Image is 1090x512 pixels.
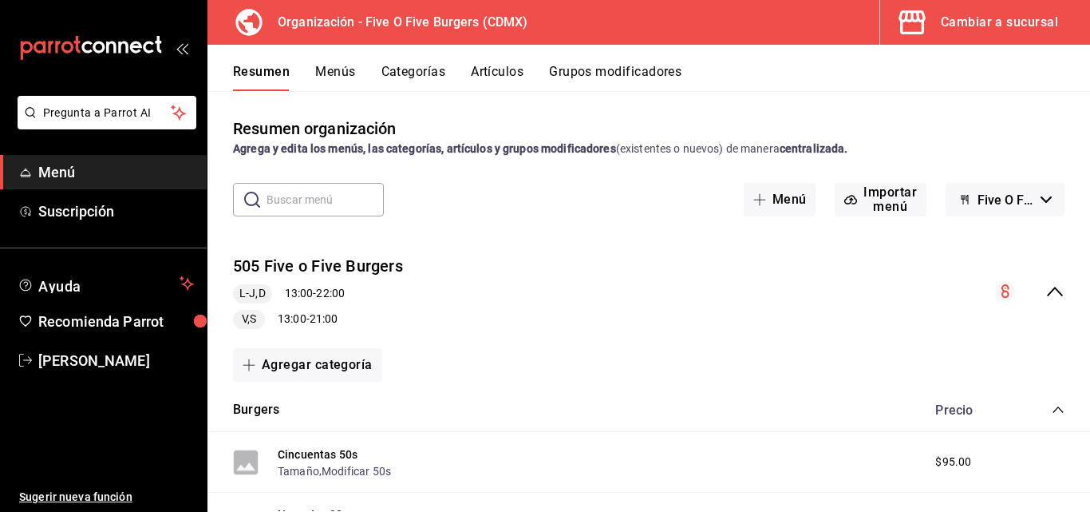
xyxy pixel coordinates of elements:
button: Grupos modificadores [549,64,681,91]
span: Sugerir nueva función [19,489,194,506]
span: Five O Five Burgers - Borrador [977,192,1034,208]
div: navigation tabs [233,64,1090,91]
div: Precio [919,403,1021,418]
button: Menús [315,64,355,91]
button: collapse-category-row [1052,403,1064,416]
button: Cincuentas 50s [278,447,357,462]
h3: Organización - Five O Five Burgers (CDMX) [265,13,527,32]
a: Pregunta a Parrot AI [11,116,196,133]
strong: centralizada. [780,142,848,155]
button: Categorías [381,64,446,91]
span: Ayuda [38,274,173,293]
button: 505 Five o Five Burgers [233,255,403,278]
span: [PERSON_NAME] [38,350,194,371]
button: Importar menú [835,183,926,216]
span: Suscripción [38,200,194,222]
input: Buscar menú [267,184,384,216]
strong: Agrega y edita los menús, las categorías, artículos y grupos modificadores [233,142,616,155]
button: Agregar categoría [233,348,382,382]
div: collapse-menu-row [207,242,1090,342]
span: V,S [235,311,263,327]
button: Menú [744,183,816,216]
div: 13:00 - 21:00 [233,310,403,329]
span: Menú [38,161,194,183]
span: Recomienda Parrot [38,311,194,332]
span: L-J,D [233,285,272,302]
button: Burgers [233,401,279,419]
span: Pregunta a Parrot AI [43,105,172,121]
button: open_drawer_menu [176,42,188,54]
div: Resumen organización [233,117,397,141]
div: Cambiar a sucursal [941,11,1058,34]
button: Tamaño [278,463,319,479]
span: $95.00 [935,454,971,470]
button: Resumen [233,64,290,91]
button: Five O Five Burgers - Borrador [946,183,1064,216]
div: (existentes o nuevos) de manera [233,141,1064,157]
button: Modificar 50s [322,463,391,479]
button: Artículos [471,64,523,91]
div: 13:00 - 22:00 [233,284,403,304]
div: , [278,462,391,479]
button: Pregunta a Parrot AI [18,96,196,129]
